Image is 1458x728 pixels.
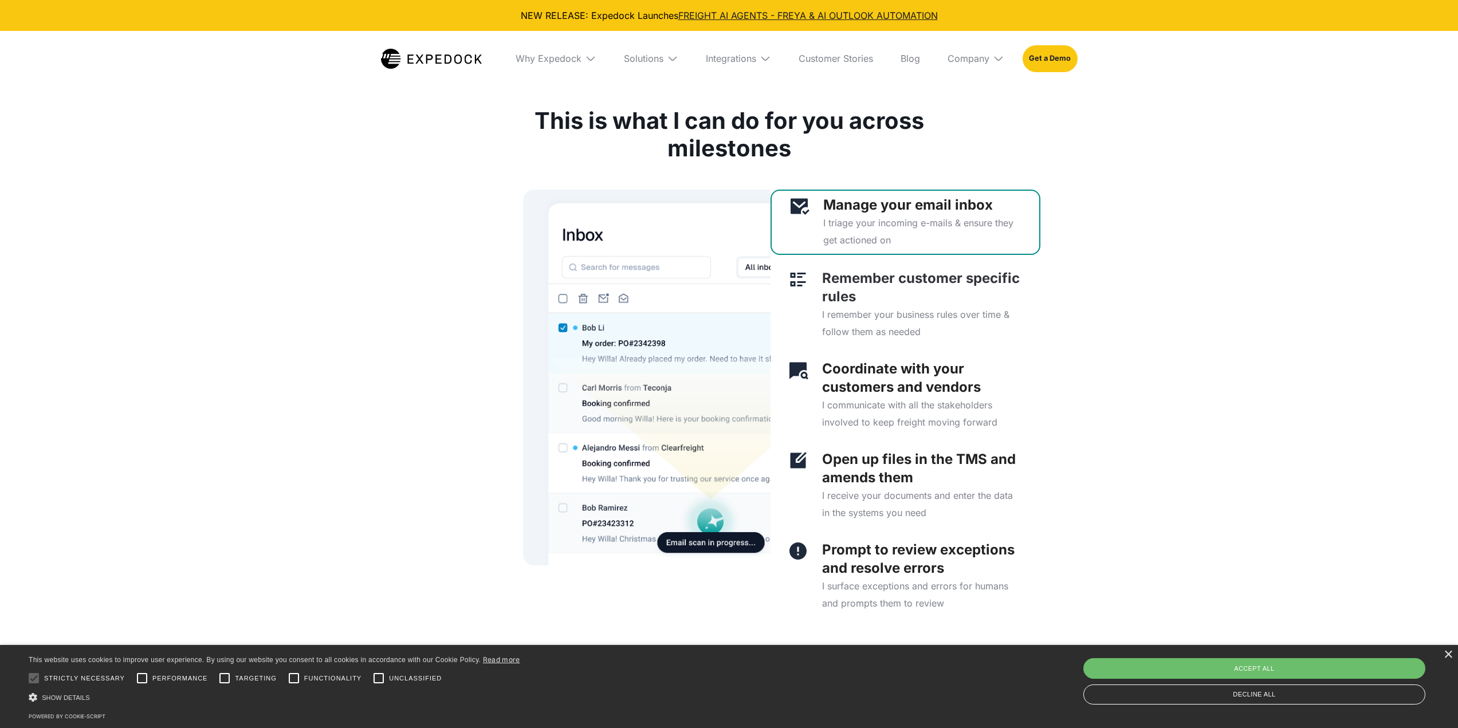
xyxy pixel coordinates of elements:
div: Company [938,31,1013,86]
a: Powered by cookie-script [29,713,105,719]
div: Integrations [706,53,756,64]
p: Prompt to review exceptions and resolve errors [822,541,1023,577]
div: Decline all [1083,684,1425,705]
a: Blog [891,31,929,86]
div: Show details [29,691,520,703]
p: Remember customer specific rules [822,269,1023,306]
a: FREIGHT AI AGENTS - FREYA & AI OUTLOOK AUTOMATION [678,10,938,21]
span: Targeting [235,674,276,683]
strong: This is what I can do for you across milestones [486,107,972,162]
p: Manage your email inbox [823,196,1021,214]
a: open lightbox [523,190,899,568]
span: Show details [42,694,90,701]
a: Customer Stories [789,31,882,86]
p: I remember your business rules over time & follow them as needed [822,306,1023,340]
p: I triage your incoming e-mails & ensure they get actioned on [823,214,1021,249]
p: I surface exceptions and errors for humans and prompts them to review [822,577,1023,612]
p: Coordinate with your customers and vendors [822,360,1023,396]
div: Solutions [615,31,687,86]
a: Get a Demo [1023,45,1077,72]
span: This website uses cookies to improve user experience. By using our website you consent to all coo... [29,656,481,664]
iframe: Chat Widget [1267,604,1458,728]
span: Functionality [304,674,361,683]
div: Accept all [1083,658,1425,679]
span: Strictly necessary [44,674,125,683]
span: Unclassified [389,674,442,683]
p: I communicate with all the stakeholders involved to keep freight moving forward [822,396,1023,431]
div: Why Expedock [516,53,581,64]
a: Read more [483,655,520,664]
p: I receive your documents and enter the data in the systems you need [822,487,1023,521]
div: Why Expedock [506,31,606,86]
p: Open up files in the TMS and amends them [822,450,1023,487]
div: NEW RELEASE: Expedock Launches [9,9,1449,22]
span: Performance [152,674,208,683]
div: Solutions [624,53,663,64]
div: Integrations [697,31,780,86]
div: Company [948,53,989,64]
